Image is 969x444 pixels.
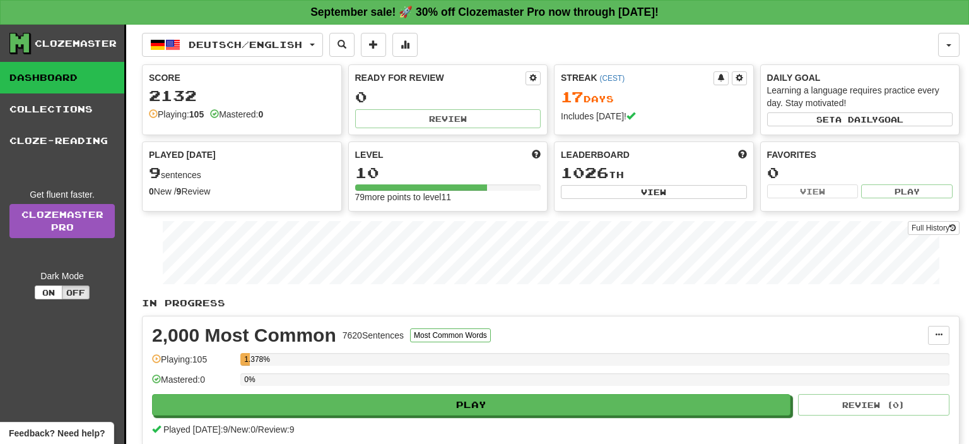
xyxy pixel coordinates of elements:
span: Level [355,148,384,161]
div: 1.378% [244,353,250,366]
div: Learning a language requires practice every day. Stay motivated! [767,84,953,109]
div: Streak [561,71,714,84]
button: Seta dailygoal [767,112,953,126]
strong: 0 [149,186,154,196]
button: Off [62,285,90,299]
div: Mastered: [210,108,263,121]
button: Full History [908,221,960,235]
button: Deutsch/English [142,33,323,57]
button: Review (0) [798,394,949,416]
div: 7620 Sentences [343,329,404,342]
span: 1026 [561,164,609,181]
div: Day s [561,89,747,105]
strong: 0 [258,109,263,119]
span: / [228,424,230,435]
div: 2132 [149,88,335,104]
div: Get fluent faster. [9,188,115,201]
button: Most Common Words [410,328,491,342]
div: Score [149,71,335,84]
div: Dark Mode [9,270,115,282]
div: 79 more points to level 11 [355,191,541,203]
button: Search sentences [329,33,355,57]
a: (CEST) [599,74,625,83]
strong: September sale! 🚀 30% off Clozemaster Pro now through [DATE]! [310,6,659,18]
div: New / Review [149,185,335,198]
span: Deutsch / English [189,39,302,50]
div: Playing: 105 [152,353,234,374]
span: New: 0 [230,424,255,435]
span: Score more points to level up [532,148,541,161]
a: ClozemasterPro [9,204,115,238]
button: Play [861,184,953,198]
span: Played [DATE] [149,148,216,161]
span: 9 [149,164,161,181]
span: This week in points, UTC [738,148,747,161]
span: / [255,424,258,435]
div: 0 [355,89,541,105]
span: Leaderboard [561,148,630,161]
div: Ready for Review [355,71,526,84]
button: Add sentence to collection [361,33,386,57]
p: In Progress [142,297,960,309]
div: sentences [149,165,335,181]
div: 10 [355,165,541,181]
div: 0 [767,165,953,181]
span: Played [DATE]: 9 [163,424,228,435]
strong: 105 [189,109,204,119]
span: Open feedback widget [9,427,105,440]
div: Clozemaster [35,37,117,50]
div: Favorites [767,148,953,161]
button: On [35,285,62,299]
div: th [561,165,747,181]
button: Review [355,109,541,128]
button: View [561,185,747,199]
button: More stats [392,33,418,57]
span: 17 [561,88,584,105]
span: a daily [835,115,878,124]
button: Play [152,394,790,416]
div: Includes [DATE]! [561,110,747,123]
div: Playing: [149,108,204,121]
div: 2,000 Most Common [152,326,336,345]
div: Mastered: 0 [152,373,234,394]
span: Review: 9 [258,424,295,435]
div: Daily Goal [767,71,953,84]
strong: 9 [177,186,182,196]
button: View [767,184,859,198]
